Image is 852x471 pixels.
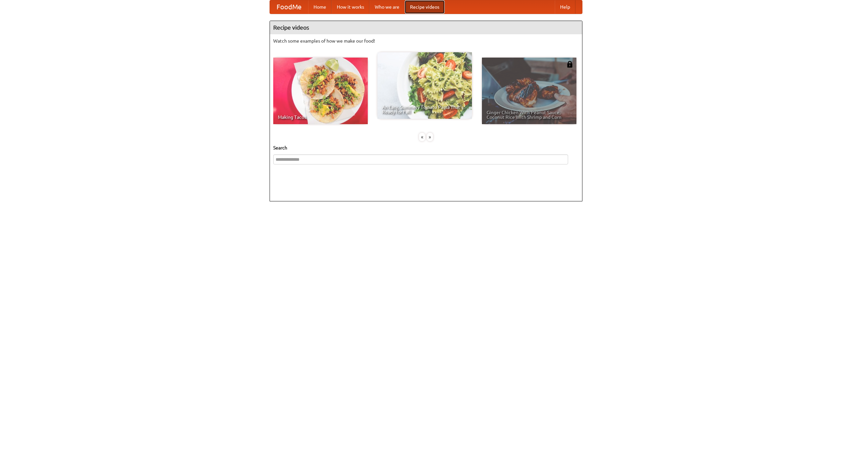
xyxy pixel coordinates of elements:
p: Watch some examples of how we make our food! [273,38,579,44]
a: How it works [331,0,369,14]
span: An Easy, Summery Tomato Pasta That's Ready for Fall [382,105,467,114]
div: « [419,133,425,141]
img: 483408.png [566,61,573,68]
a: Making Tacos [273,58,368,124]
h4: Recipe videos [270,21,582,34]
a: Home [308,0,331,14]
h5: Search [273,144,579,151]
a: Help [555,0,575,14]
span: Making Tacos [278,115,363,119]
a: Who we are [369,0,405,14]
a: An Easy, Summery Tomato Pasta That's Ready for Fall [377,52,472,119]
a: Recipe videos [405,0,445,14]
div: » [427,133,433,141]
a: FoodMe [270,0,308,14]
